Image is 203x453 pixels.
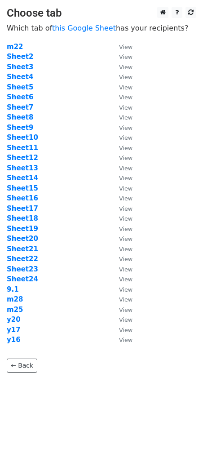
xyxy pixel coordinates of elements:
small: View [119,316,132,323]
a: m28 [7,295,23,303]
small: View [119,306,132,313]
a: y17 [7,326,21,334]
a: Sheet4 [7,73,33,81]
a: Sheet22 [7,255,38,263]
a: Sheet13 [7,164,38,172]
a: Sheet6 [7,93,33,101]
a: Sheet10 [7,133,38,142]
a: Sheet21 [7,245,38,253]
a: Sheet17 [7,204,38,213]
small: View [119,175,132,182]
small: View [119,226,132,232]
small: View [119,195,132,202]
a: y20 [7,315,21,324]
small: View [119,165,132,172]
a: View [110,83,132,91]
small: View [119,155,132,161]
a: View [110,326,132,334]
small: View [119,124,132,131]
a: Sheet19 [7,225,38,233]
a: View [110,225,132,233]
a: Sheet8 [7,113,33,121]
a: Sheet24 [7,275,38,283]
small: View [119,205,132,212]
a: View [110,154,132,162]
small: View [119,114,132,121]
a: View [110,265,132,273]
a: Sheet3 [7,63,33,71]
p: Which tab of has your recipients? [7,23,196,33]
a: View [110,214,132,222]
a: Sheet14 [7,174,38,182]
small: View [119,145,132,151]
a: View [110,194,132,202]
a: Sheet5 [7,83,33,91]
small: View [119,185,132,192]
small: View [119,266,132,273]
a: 9.1 [7,285,19,293]
a: ← Back [7,359,37,373]
a: View [110,275,132,283]
small: View [119,53,132,60]
a: Sheet18 [7,214,38,222]
small: View [119,256,132,262]
small: View [119,64,132,71]
a: Sheet11 [7,144,38,152]
a: View [110,43,132,51]
small: View [119,84,132,91]
small: View [119,235,132,242]
a: Sheet7 [7,103,33,111]
a: View [110,124,132,132]
a: View [110,336,132,344]
a: View [110,164,132,172]
a: View [110,245,132,253]
a: View [110,144,132,152]
a: Sheet15 [7,184,38,192]
a: View [110,103,132,111]
a: m22 [7,43,23,51]
a: View [110,63,132,71]
a: Sheet2 [7,53,33,61]
a: View [110,315,132,324]
strong: Sheet9 [7,124,33,132]
a: Sheet23 [7,265,38,273]
small: View [119,337,132,343]
a: y16 [7,336,21,344]
a: View [110,133,132,142]
small: View [119,286,132,293]
a: View [110,285,132,293]
a: Sheet12 [7,154,38,162]
small: View [119,327,132,333]
a: View [110,73,132,81]
a: View [110,184,132,192]
a: View [110,204,132,213]
h3: Choose tab [7,7,196,20]
a: View [110,113,132,121]
a: Sheet20 [7,235,38,243]
a: Sheet16 [7,194,38,202]
small: View [119,94,132,101]
a: View [110,53,132,61]
a: View [110,295,132,303]
a: View [110,306,132,314]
